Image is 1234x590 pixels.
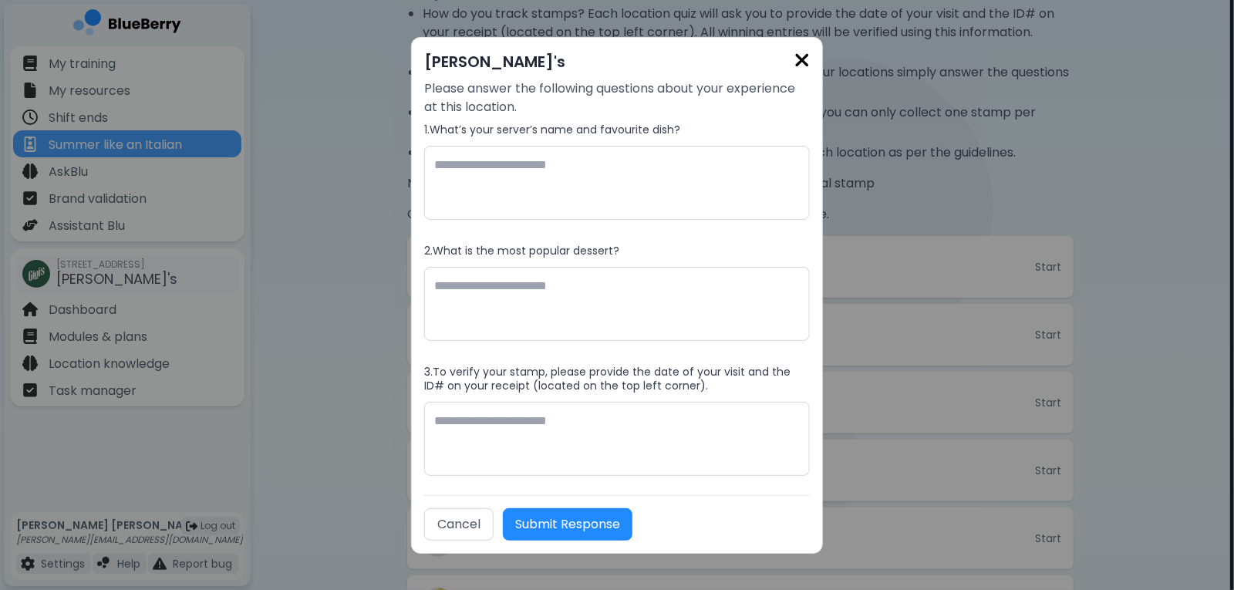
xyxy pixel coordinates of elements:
[424,244,810,258] label: 2 . What is the most popular dessert?
[794,50,810,71] img: close icon
[424,365,810,393] label: 3 . To verify your stamp, please provide the date of your visit and the ID# on your receipt (loca...
[424,50,810,73] h2: [PERSON_NAME]'s
[424,79,810,116] p: Please answer the following questions about your experience at this location.
[424,123,810,137] label: 1 . What’s your server’s name and favourite dish?
[503,508,632,541] button: Submit Response
[424,508,494,541] button: Cancel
